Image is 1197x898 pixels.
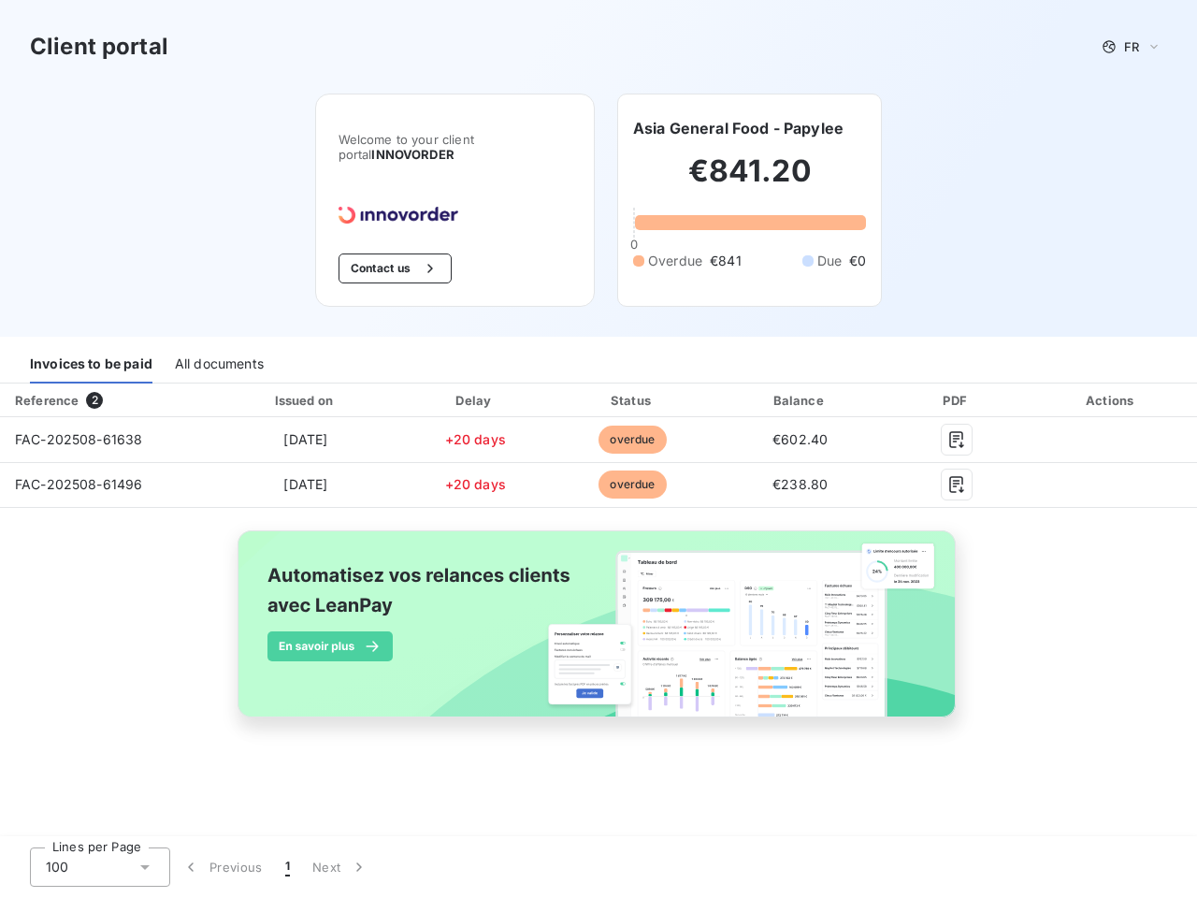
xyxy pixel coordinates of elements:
[556,391,710,410] div: Status
[1124,39,1139,54] span: FR
[648,252,702,270] span: Overdue
[175,344,264,384] div: All documents
[716,391,884,410] div: Balance
[15,476,142,492] span: FAC-202508-61496
[30,30,168,64] h3: Client portal
[445,476,506,492] span: +20 days
[221,519,976,749] img: banner
[633,152,866,209] h2: €841.20
[339,253,452,283] button: Contact us
[849,252,866,270] span: €0
[301,847,380,887] button: Next
[30,344,152,384] div: Invoices to be paid
[1030,391,1193,410] div: Actions
[772,431,828,447] span: €602.40
[772,476,828,492] span: €238.80
[46,858,68,876] span: 100
[598,426,666,454] span: overdue
[283,431,327,447] span: [DATE]
[15,431,142,447] span: FAC-202508-61638
[633,117,844,139] h6: Asia General Food - Papylee
[217,391,395,410] div: Issued on
[445,431,506,447] span: +20 days
[283,476,327,492] span: [DATE]
[339,132,571,162] span: Welcome to your client portal
[402,391,549,410] div: Delay
[710,252,742,270] span: €841
[15,393,79,408] div: Reference
[170,847,274,887] button: Previous
[274,847,301,887] button: 1
[371,147,454,162] span: INNOVORDER
[817,252,842,270] span: Due
[285,858,290,876] span: 1
[891,391,1022,410] div: PDF
[630,237,638,252] span: 0
[86,392,103,409] span: 2
[598,471,666,499] span: overdue
[339,207,458,224] img: Company logo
